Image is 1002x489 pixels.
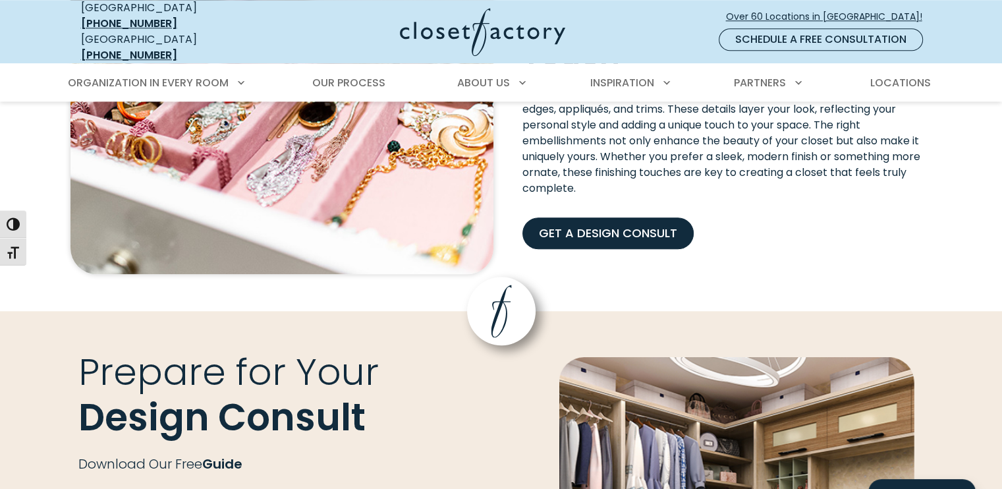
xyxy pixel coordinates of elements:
[59,65,944,101] nav: Primary Menu
[590,75,654,90] span: Inspiration
[522,217,694,249] a: Get a Design Consult
[78,345,379,397] span: Prepare for Your
[522,86,932,196] p: Define your style with decorative elements like drawer faces, doors, moldings, edges, appliqués, ...
[78,391,366,444] span: Design Consult
[719,28,923,51] a: Schedule a Free Consultation
[81,47,177,63] a: [PHONE_NUMBER]
[68,75,229,90] span: Organization in Every Room
[734,75,786,90] span: Partners
[81,32,272,63] div: [GEOGRAPHIC_DATA]
[725,5,933,28] a: Over 60 Locations in [GEOGRAPHIC_DATA]!
[400,8,565,56] img: Closet Factory Logo
[457,75,510,90] span: About Us
[312,75,385,90] span: Our Process
[870,75,930,90] span: Locations
[78,455,202,473] span: Download Our Free
[726,10,933,24] span: Over 60 Locations in [GEOGRAPHIC_DATA]!
[81,16,177,31] a: [PHONE_NUMBER]
[202,455,242,473] span: Guide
